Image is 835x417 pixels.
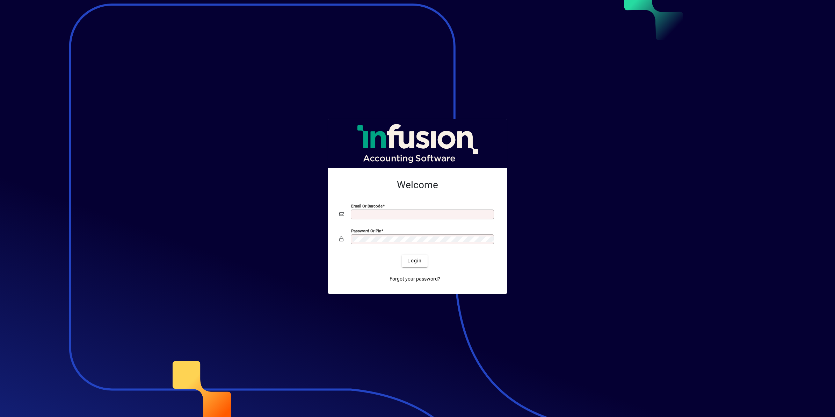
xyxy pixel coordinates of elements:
[351,203,383,208] mat-label: Email or Barcode
[402,255,427,267] button: Login
[387,273,443,285] a: Forgot your password?
[407,257,422,264] span: Login
[351,228,381,233] mat-label: Password or Pin
[339,179,496,191] h2: Welcome
[390,275,440,283] span: Forgot your password?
